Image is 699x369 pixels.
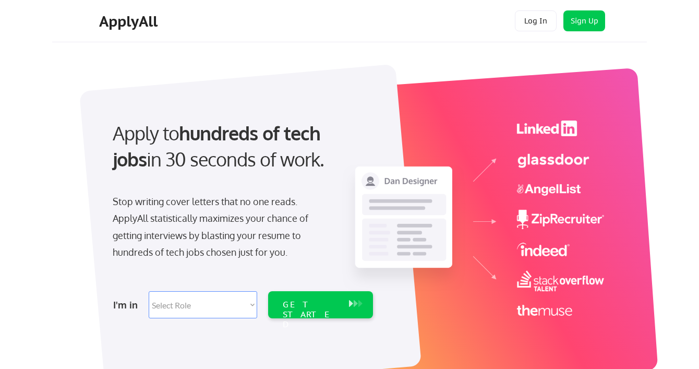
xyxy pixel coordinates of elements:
div: Stop writing cover letters that no one reads. ApplyAll statistically maximizes your chance of get... [113,193,327,261]
div: Apply to in 30 seconds of work. [113,120,369,173]
div: ApplyAll [99,13,161,30]
div: I'm in [113,296,142,313]
button: Log In [515,10,557,31]
strong: hundreds of tech jobs [113,121,325,171]
button: Sign Up [563,10,605,31]
div: GET STARTED [283,300,339,330]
